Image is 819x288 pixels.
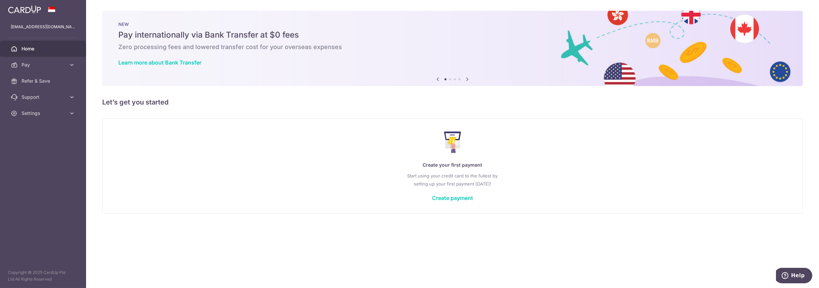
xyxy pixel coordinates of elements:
a: Create payment [432,195,473,201]
p: NEW [118,22,787,27]
p: [EMAIL_ADDRESS][DOMAIN_NAME] [11,24,75,30]
a: Learn more about Bank Transfer [118,59,201,66]
img: CardUp [8,5,41,13]
img: Make Payment [444,131,461,153]
span: Support [22,94,66,100]
p: Create your first payment [116,161,789,169]
iframe: Opens a widget where you can find more information [776,268,812,285]
span: Pay [22,61,66,68]
span: Refer & Save [22,78,66,84]
h6: Zero processing fees and lowered transfer cost for your overseas expenses [118,43,787,51]
h5: Let’s get you started [102,97,803,108]
span: Settings [22,110,66,117]
h5: Pay internationally via Bank Transfer at $0 fees [118,30,787,40]
img: Bank transfer banner [102,11,803,86]
p: Start using your credit card to the fullest by setting up your first payment [DATE]! [116,172,789,188]
span: Home [22,45,66,52]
